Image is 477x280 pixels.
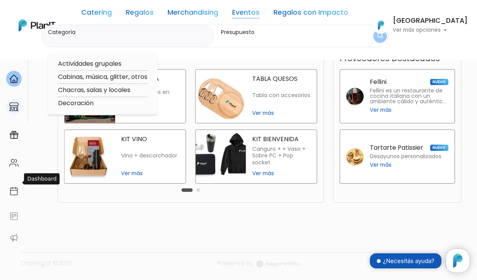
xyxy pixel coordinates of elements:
span: NUEVO [430,145,448,151]
option: Chacras, salas y locales [57,85,148,95]
img: calendar-87d922413cdce8b2cf7b7f5f62616a5cf9e4887200fb71536465627b3292af00.svg [9,186,19,196]
p: Fellini es un restaurante de cocina italiana con un ambiente cálido y auténtico, ideal para disfr... [370,88,448,104]
img: tartarte patissier [346,148,364,166]
a: Tartarte Patissier NUEVO Desayunos personalizados Ver más [340,130,455,184]
iframe: trengo-widget-launcher [446,249,469,272]
span: Ver más [252,169,310,178]
img: partners-52edf745621dab592f3b2c58e3bca9d71375a7ef29c3b500c9f145b62cc070d4.svg [9,233,19,242]
span: Ver más [252,109,310,117]
button: Carousel Page 2 [197,188,200,192]
img: fellini [346,88,364,105]
p: KIT VINO [121,136,179,142]
p: Vino + descorchador [121,152,179,159]
div: Dashboard [24,173,60,184]
span: translation missing: es.layouts.footer.powered_by [217,259,253,268]
p: Canguro + + Vaso + Sobre PC + Pop socket [252,146,310,166]
a: Powered By [217,259,300,274]
button: Carousel Page 1 (Current Slide) [181,188,193,192]
p: Fellini [370,79,386,85]
span: Ver más [370,106,392,114]
a: Catering [81,9,112,19]
p: TABLA QUESOS [252,76,310,82]
label: Categoría [48,28,212,36]
a: Regalos con Impacto [274,9,348,19]
a: kit vino KIT VINO Vino + descorchador Ver más [64,130,186,184]
img: people-662611757002400ad9ed0e3c099ab2801c6687ba6c219adb57efc949bc21e19d.svg [9,158,19,167]
a: Fellini NUEVO Fellini es un restaurante de cocina italiana con un ambiente cálido y auténtico, id... [340,69,455,123]
h3: Proveedores Destacados [340,54,440,63]
p: Tabla con accesorios [252,92,310,99]
span: Ver más [370,161,392,169]
p: Ver más opciones [393,27,468,33]
img: tabla quesos [196,70,246,123]
a: tabla quesos TABLA QUESOS Tabla con accesorios Ver más [195,69,317,123]
a: Eventos [232,9,260,19]
div: Carousel Pagination [180,185,202,195]
iframe: trengo-widget-status [330,246,446,277]
option: Decoración [57,99,148,108]
p: Desayunos personalizados [370,154,441,159]
h6: [GEOGRAPHIC_DATA] [393,17,468,24]
a: Regalos [126,9,154,19]
img: search_button-432b6d5273f82d61273b3651a40e1bd1b912527efae98b1b7a1b2c0702e16a8d.svg [377,32,383,40]
option: Actividades grupales [57,59,148,69]
a: Merchandising [168,9,218,19]
span: NUEVO [430,79,448,85]
img: PlanIt Logo [373,17,390,34]
label: Presupuesto [221,28,350,36]
p: KIT BIENVENIDA [252,136,310,142]
img: feedback-78b5a0c8f98aac82b08bfc38622c3050aee476f2c9584af64705fc4e61158814.svg [9,212,19,221]
img: marketplace-4ceaa7011d94191e9ded77b95e3339b90024bf715f7c57f8cf31f2d8c509eaba.svg [9,102,19,111]
img: logo_eagerworks-044938b0bf012b96b195e05891a56339191180c2d98ce7df62ca656130a436fa.svg [256,260,300,268]
p: Copyright ©2025 [21,259,72,274]
a: kit bienvenida KIT BIENVENIDA Canguro + + Vaso + Sobre PC + Pop socket Ver más [195,130,317,184]
option: Cabinas, música, glitter, otros [57,72,148,82]
img: campaigns-02234683943229c281be62815700db0a1741e53638e28bf9629b52c665b00959.svg [9,130,19,140]
button: PlanIt Logo [GEOGRAPHIC_DATA] Ver más opciones [368,15,468,35]
img: kit bienvenida [196,130,246,183]
img: kit vino [65,130,115,183]
p: Tartarte Patissier [370,145,423,151]
img: home-e721727adea9d79c4d83392d1f703f7f8bce08238fde08b1acbfd93340b81755.svg [9,74,19,84]
img: PlanIt Logo [19,19,55,31]
span: Ver más [121,169,179,178]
